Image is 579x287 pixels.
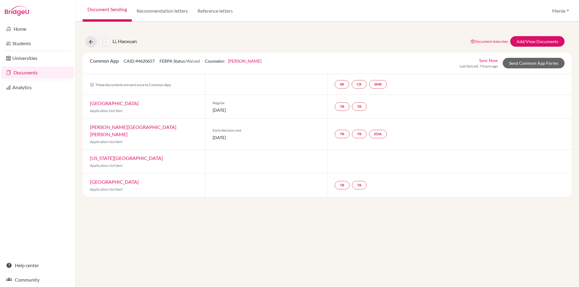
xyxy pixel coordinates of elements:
span: Early decision one [213,128,320,133]
a: Documents [1,67,74,79]
a: Document status key [470,39,508,44]
span: Application Not Sent [90,163,122,168]
span: Application Not Sent [90,139,122,144]
span: [DATE] [213,134,320,141]
a: Help center [1,259,74,271]
span: Regular [213,100,320,106]
a: TR [335,102,350,111]
a: TR [352,130,367,138]
span: CAID: 44620657 [124,58,155,64]
button: Menie [549,5,572,17]
span: These documents are sent once to Common App [90,83,171,87]
span: [DATE] [213,107,320,113]
span: Common App [90,58,119,64]
img: Bridge-U [5,6,29,16]
a: Universities [1,52,74,64]
a: Home [1,23,74,35]
a: TR [335,181,350,189]
span: Application Not Sent [90,108,122,113]
a: Community [1,274,74,286]
a: [PERSON_NAME] [228,58,261,64]
a: SMR [369,80,387,89]
a: Add/View Documents [510,36,565,47]
span: Counselor: [205,58,261,64]
a: Sync Now [479,57,498,64]
a: Send Common App Forms [503,58,565,68]
a: TR [352,102,367,111]
span: FERPA Status: [160,58,200,64]
span: Application Not Sent [90,187,122,192]
a: EDA [369,130,387,138]
span: Last Synced: 7 hours ago [460,64,498,69]
a: Students [1,37,74,49]
a: SR [335,80,349,89]
a: [PERSON_NAME][GEOGRAPHIC_DATA][PERSON_NAME] [90,124,176,137]
a: Analytics [1,81,74,93]
span: Waived [186,58,200,64]
a: [GEOGRAPHIC_DATA] [90,100,139,106]
a: [US_STATE][GEOGRAPHIC_DATA] [90,155,163,161]
span: Li, Haoxuan [112,38,137,44]
a: CR [352,80,367,89]
a: TR [352,181,367,189]
a: [GEOGRAPHIC_DATA] [90,179,139,185]
a: TR [335,130,350,138]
